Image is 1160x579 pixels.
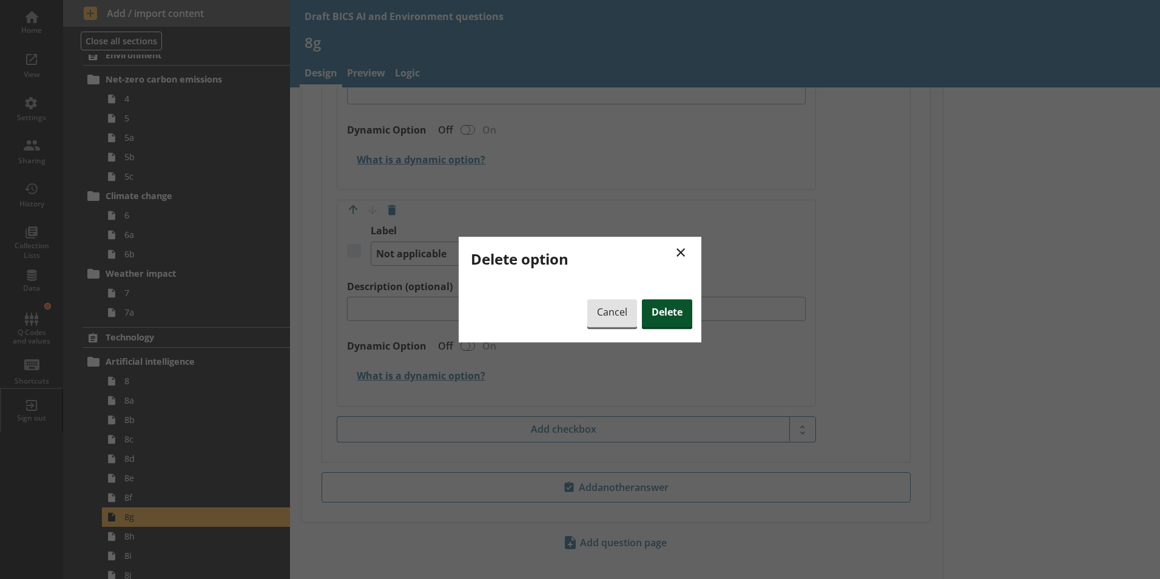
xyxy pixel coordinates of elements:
button: × [670,238,692,265]
button: Cancel [587,299,637,327]
button: Delete [642,299,692,327]
h2: Delete option [471,249,692,269]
